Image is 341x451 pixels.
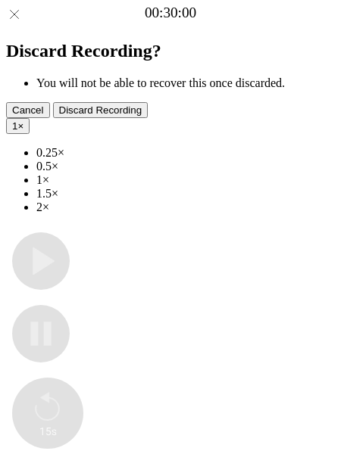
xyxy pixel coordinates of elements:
[6,41,335,61] h2: Discard Recording?
[36,146,335,160] li: 0.25×
[36,187,335,201] li: 1.5×
[6,102,50,118] button: Cancel
[36,76,335,90] li: You will not be able to recover this once discarded.
[6,118,30,134] button: 1×
[36,160,335,173] li: 0.5×
[12,120,17,132] span: 1
[53,102,149,118] button: Discard Recording
[145,5,196,21] a: 00:30:00
[36,173,335,187] li: 1×
[36,201,335,214] li: 2×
